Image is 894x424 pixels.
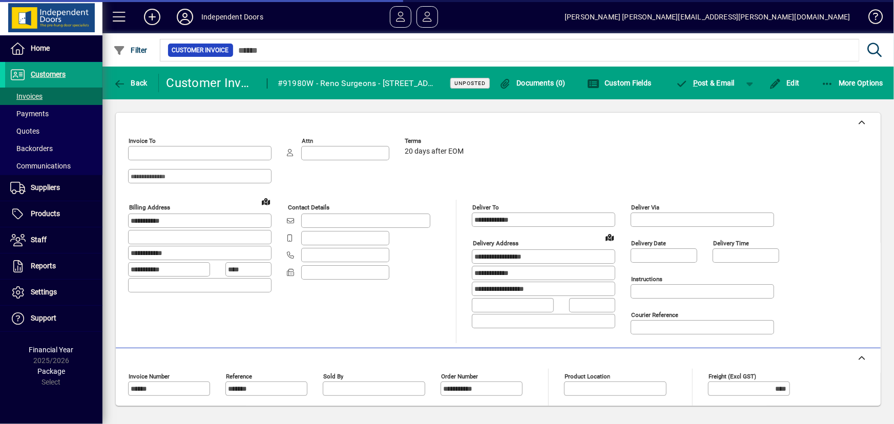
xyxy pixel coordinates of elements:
[5,105,102,122] a: Payments
[565,9,850,25] div: [PERSON_NAME] [PERSON_NAME][EMAIL_ADDRESS][PERSON_NAME][DOMAIN_NAME]
[5,175,102,201] a: Suppliers
[676,79,735,87] span: ost & Email
[769,79,800,87] span: Edit
[113,46,148,54] span: Filter
[31,288,57,296] span: Settings
[766,74,802,92] button: Edit
[5,306,102,331] a: Support
[167,75,257,91] div: Customer Invoice
[111,41,150,59] button: Filter
[565,373,610,380] mat-label: Product location
[172,45,229,55] span: Customer Invoice
[37,367,65,375] span: Package
[709,373,756,380] mat-label: Freight (excl GST)
[601,229,618,245] a: View on map
[631,275,662,283] mat-label: Instructions
[5,36,102,61] a: Home
[278,75,438,92] div: #91980W - Reno Surgeons - [STREET_ADDRESS]
[169,8,201,26] button: Profile
[323,373,343,380] mat-label: Sold by
[258,193,274,209] a: View on map
[31,209,60,218] span: Products
[405,138,466,144] span: Terms
[5,88,102,105] a: Invoices
[113,79,148,87] span: Back
[201,9,263,25] div: Independent Doors
[129,373,170,380] mat-label: Invoice number
[472,204,499,211] mat-label: Deliver To
[31,44,50,52] span: Home
[302,137,313,144] mat-label: Attn
[5,157,102,175] a: Communications
[671,74,740,92] button: Post & Email
[587,79,652,87] span: Custom Fields
[5,122,102,140] a: Quotes
[405,147,464,156] span: 20 days after EOM
[29,346,74,354] span: Financial Year
[31,236,47,244] span: Staff
[454,80,486,87] span: Unposted
[102,74,159,92] app-page-header-button: Back
[10,127,39,135] span: Quotes
[111,74,150,92] button: Back
[31,314,56,322] span: Support
[226,373,252,380] mat-label: Reference
[861,2,881,35] a: Knowledge Base
[693,79,698,87] span: P
[5,140,102,157] a: Backorders
[441,373,478,380] mat-label: Order number
[10,162,71,170] span: Communications
[136,8,169,26] button: Add
[5,253,102,279] a: Reports
[10,92,43,100] span: Invoices
[129,137,156,144] mat-label: Invoice To
[631,311,678,319] mat-label: Courier Reference
[821,79,884,87] span: More Options
[499,79,566,87] span: Documents (0)
[585,74,654,92] button: Custom Fields
[10,110,49,118] span: Payments
[819,74,886,92] button: More Options
[10,144,53,153] span: Backorders
[31,70,66,78] span: Customers
[496,74,568,92] button: Documents (0)
[713,240,749,247] mat-label: Delivery time
[5,201,102,227] a: Products
[5,227,102,253] a: Staff
[631,204,659,211] mat-label: Deliver via
[5,280,102,305] a: Settings
[31,183,60,192] span: Suppliers
[31,262,56,270] span: Reports
[631,240,666,247] mat-label: Delivery date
